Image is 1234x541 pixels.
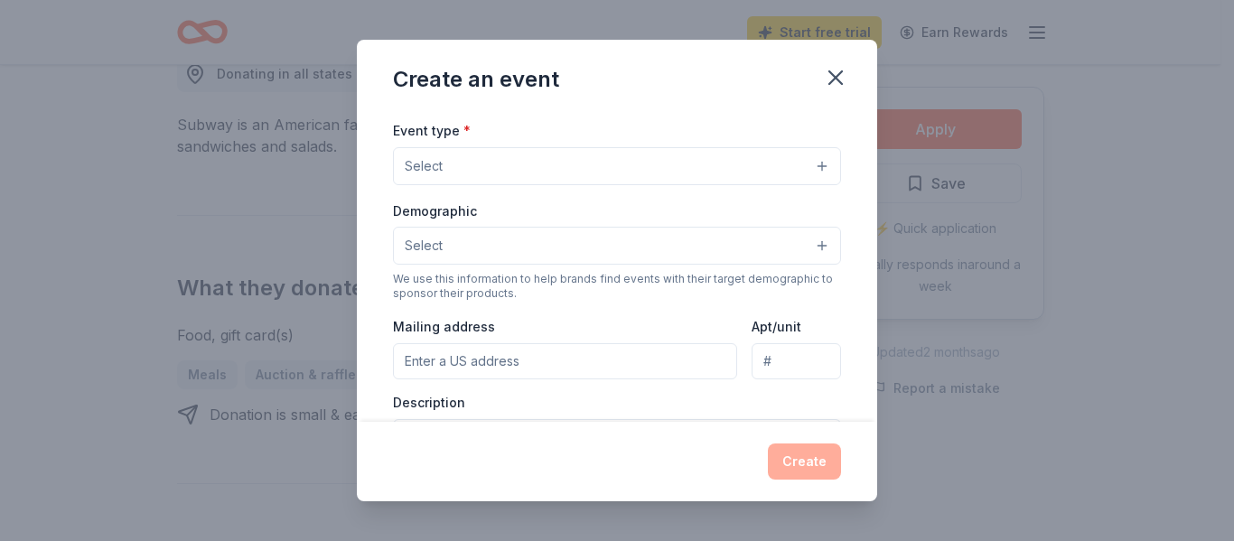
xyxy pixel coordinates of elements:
[393,65,559,94] div: Create an event
[393,272,841,301] div: We use this information to help brands find events with their target demographic to sponsor their...
[393,343,737,379] input: Enter a US address
[752,318,801,336] label: Apt/unit
[393,122,471,140] label: Event type
[405,235,443,257] span: Select
[393,394,465,412] label: Description
[393,147,841,185] button: Select
[405,155,443,177] span: Select
[752,343,841,379] input: #
[393,318,495,336] label: Mailing address
[393,227,841,265] button: Select
[393,202,477,220] label: Demographic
